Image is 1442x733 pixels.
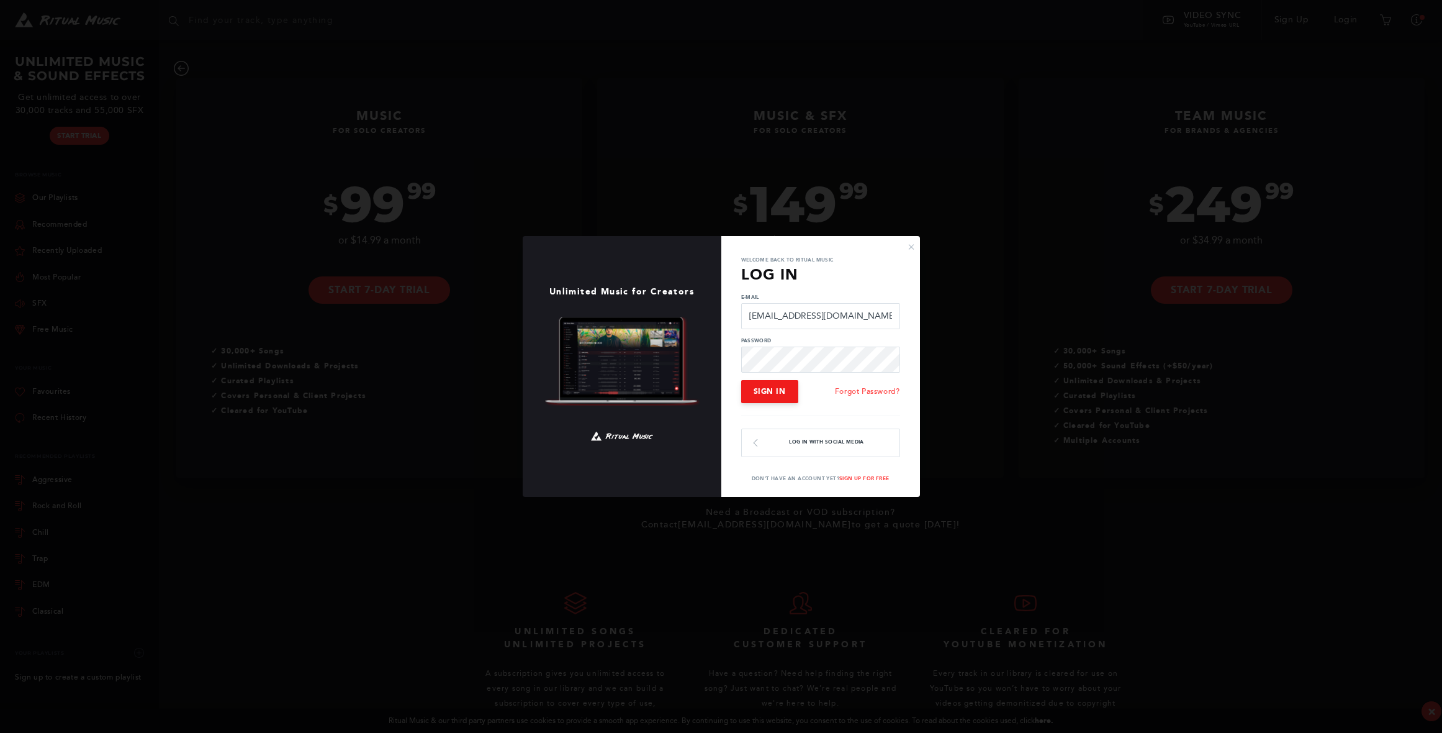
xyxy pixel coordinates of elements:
[741,293,900,301] label: E-Mail
[721,475,920,482] p: Don't have an account yet?
[754,387,786,396] span: Sign In
[741,303,900,329] input: E-Mail
[839,475,889,481] a: Sign Up For Free
[835,386,900,398] a: Forgot Password?
[741,256,900,263] p: Welcome back to Ritual Music
[741,380,798,404] button: Sign In
[544,317,700,407] img: Ritual Music
[741,337,900,344] label: Password
[591,426,653,446] img: Ritual Music
[741,429,900,457] button: Log In with Social Media
[741,263,900,286] h3: Log In
[908,241,915,252] button: ×
[523,287,721,297] h1: Unlimited Music for Creators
